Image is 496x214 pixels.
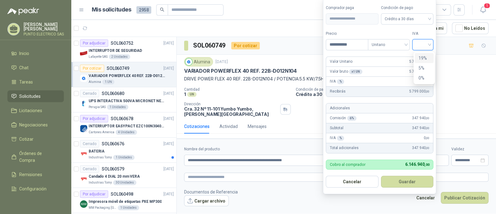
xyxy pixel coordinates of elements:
img: Company Logo [80,175,87,183]
p: [PERSON_NAME] [PERSON_NAME] [24,22,64,31]
p: Cra. 32 Nº 11-101 Yumbo Yumbo , [PERSON_NAME][GEOGRAPHIC_DATA] [184,106,278,117]
a: Solicitudes [7,90,64,102]
img: Company Logo [80,200,87,208]
label: Precio [326,31,368,37]
p: Perugia SAS [89,105,106,110]
div: Cerrado [80,90,99,97]
p: Alumina [89,80,101,84]
p: SOL060498 [111,192,133,196]
a: CerradoSOL060676[DATE] Company LogoBATERIAIndustrias Tomy1 Unidades [71,138,176,163]
p: Documentos de Referencia [184,189,238,195]
p: DRIVE POWER FLEX 40 REF. 22B-D012N104 / POTENCIA:5.5 KW/7.5HP / MARCA: [PERSON_NAME] [184,75,489,82]
p: UPS INTERACTIVA 500VA MICRONET NEGRA MARCA: POWEST NICOMAR [89,98,166,104]
span: Licitaciones [19,107,42,114]
img: Company Logo [80,150,87,157]
div: 2 Unidades [109,54,130,59]
a: Configuración [7,183,64,195]
span: 347.940 [412,145,429,151]
p: VARIADOR POWERFLEX 40 REF. 22B-D012N104 [89,73,166,79]
h3: SOL060749 [193,41,226,50]
label: Comprador paga [326,5,379,11]
img: Company Logo [80,125,87,132]
p: VARIADOR POWERFLEX 40 REF. 22B-D012N104 [184,68,297,74]
p: MM Packaging [GEOGRAPHIC_DATA] [89,205,117,210]
a: Órdenes de Compra [7,148,64,166]
span: search [160,7,164,12]
p: [DATE] [163,166,174,172]
label: Nombre del producto [184,146,362,152]
div: Actividad [219,123,238,130]
img: Company Logo [80,100,87,107]
label: Flete [424,146,449,152]
a: CerradoSOL060579[DATE] Company LogoCandado 4 DIAL 20 mm VERAIndustrias Tomy30 Unidades [71,163,176,188]
span: 5.799.000 [409,69,429,75]
p: Dirección [184,102,278,106]
span: Negociaciones [19,121,48,128]
p: INTERRUPTOR DE SEGURIDAD [89,48,142,54]
span: Configuración [19,185,46,192]
p: BATERIA [89,148,104,154]
img: Logo peakr [7,7,39,15]
p: Cobro al comprador [330,162,365,166]
button: No Leídos [452,22,489,34]
button: Cargar archivo [184,195,229,207]
span: ,00 [426,146,429,150]
a: CerradoSOL060680[DATE] Company LogoUPS INTERACTIVA 500VA MICRONET NEGRA MARCA: POWEST NICOMARPeru... [71,87,176,112]
span: Remisiones [19,171,42,178]
img: Company Logo [185,58,192,65]
img: Company Logo [80,75,87,82]
div: 5% [415,63,434,73]
a: Por cotizarSOL060749[DATE] Company LogoVARIADOR POWERFLEX 40 REF. 22B-D012N104Alumina1 UN [71,62,176,87]
span: Órdenes de Compra [19,150,58,164]
button: 1 [477,4,489,16]
div: Mensajes [248,123,267,130]
p: Condición de pago [296,87,494,92]
div: 0% [415,73,434,83]
p: [DATE] [163,191,174,197]
label: Validez [451,146,489,152]
span: ,00 [426,136,429,140]
p: PUNTO ELECTRICO SAS [24,32,64,36]
span: 5.799.000 [409,89,429,94]
span: 347.940 [412,115,429,121]
div: Alumina [184,57,213,66]
img: Company Logo [80,49,87,57]
div: x 1 UN [349,69,362,74]
p: INTERRUPTOR EASYPACT EZC100N3040C 40AMP 25K SCHNEIDER [89,123,166,129]
div: Cerrado [80,140,99,148]
div: % [337,79,344,84]
span: Crédito a 30 días [385,14,430,24]
p: Recibirás [330,89,346,94]
p: Impresora móvil de etiquetas PXE MP300 [89,199,162,205]
div: 4 Unidades [116,130,137,135]
p: SOL060752 [111,41,133,45]
div: 30 Unidades [113,180,136,185]
div: 5% [418,65,430,71]
p: IVA [330,79,344,84]
span: 347.940 [412,125,429,131]
div: 6 % [347,116,356,121]
p: Adicionales [330,105,350,111]
p: SOL060579 [102,167,124,171]
h1: Mis solicitudes [92,5,131,14]
div: 0% [418,75,430,81]
span: ,00 [424,163,429,167]
span: 2958 [136,6,151,14]
p: Cartones America [89,130,114,135]
p: SOL060678 [111,116,133,121]
a: Remisiones [7,169,64,180]
a: Por adjudicarSOL060752[DATE] Company LogoINTERRUPTOR DE SEGURIDADLafayette SAS2 Unidades [71,37,176,62]
p: [DATE] [163,141,174,147]
p: [DATE] [215,59,228,65]
a: Inicio [7,48,64,59]
label: IVA [412,31,433,37]
a: Tareas [7,76,64,88]
button: Cancelar [326,176,379,188]
div: Por adjudicar [80,190,108,198]
p: [DATE] [163,66,174,71]
p: SOL060676 [102,142,124,146]
p: Crédito a 30 días [296,92,494,97]
p: [DATE] [163,116,174,122]
span: 6.146.940 [405,162,429,167]
span: Inicio [19,50,29,57]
